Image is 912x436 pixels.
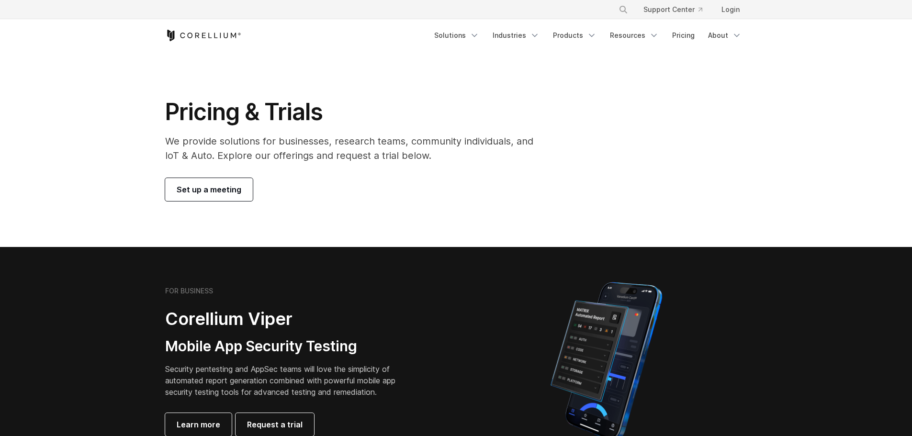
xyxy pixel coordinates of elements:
div: Navigation Menu [428,27,747,44]
a: Support Center [636,1,710,18]
h6: FOR BUSINESS [165,287,213,295]
h3: Mobile App Security Testing [165,337,410,356]
a: Set up a meeting [165,178,253,201]
a: Login [714,1,747,18]
h1: Pricing & Trials [165,98,547,126]
a: Request a trial [236,413,314,436]
a: Solutions [428,27,485,44]
a: Resources [604,27,664,44]
p: We provide solutions for businesses, research teams, community individuals, and IoT & Auto. Explo... [165,134,547,163]
p: Security pentesting and AppSec teams will love the simplicity of automated report generation comb... [165,363,410,398]
a: Corellium Home [165,30,241,41]
a: Learn more [165,413,232,436]
span: Learn more [177,419,220,430]
span: Request a trial [247,419,303,430]
button: Search [615,1,632,18]
a: Industries [487,27,545,44]
h2: Corellium Viper [165,308,410,330]
span: Set up a meeting [177,184,241,195]
div: Navigation Menu [607,1,747,18]
a: Products [547,27,602,44]
a: About [702,27,747,44]
a: Pricing [666,27,700,44]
